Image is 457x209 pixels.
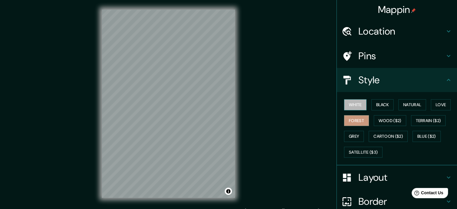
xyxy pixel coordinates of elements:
button: Love [431,99,451,110]
h4: Pins [358,50,445,62]
div: Pins [337,44,457,68]
button: Natural [398,99,426,110]
button: Grey [344,131,364,142]
iframe: Help widget launcher [404,186,450,202]
button: Toggle attribution [225,188,232,195]
h4: Style [358,74,445,86]
button: Blue ($2) [413,131,441,142]
button: Terrain ($2) [411,115,446,126]
canvas: Map [102,10,235,198]
button: Forest [344,115,369,126]
button: Wood ($2) [374,115,406,126]
button: Cartoon ($2) [369,131,408,142]
div: Style [337,68,457,92]
button: Black [371,99,394,110]
h4: Layout [358,171,445,183]
h4: Border [358,195,445,207]
button: White [344,99,367,110]
div: Layout [337,165,457,189]
h4: Location [358,25,445,37]
div: Location [337,19,457,43]
h4: Mappin [378,4,416,16]
button: Satellite ($3) [344,147,382,158]
img: pin-icon.png [411,8,416,13]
